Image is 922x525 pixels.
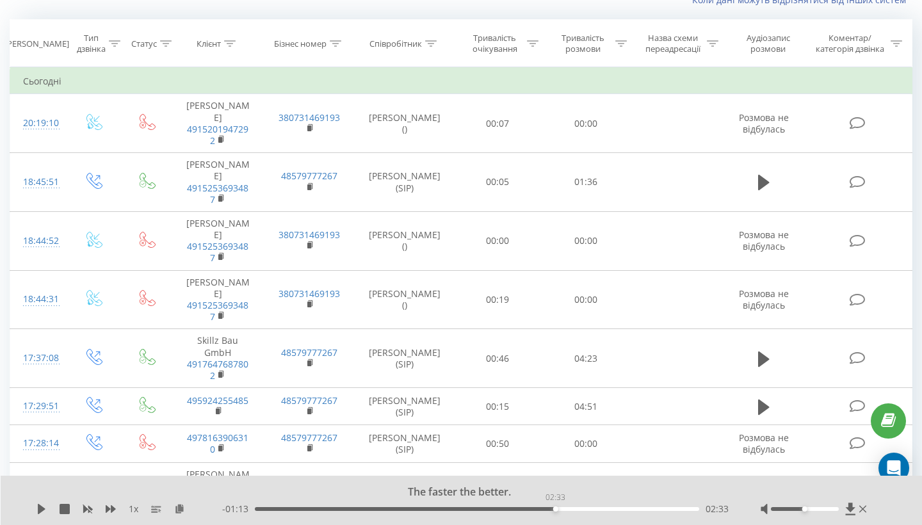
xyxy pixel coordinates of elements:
[642,33,704,54] div: Назва схеми переадресації
[454,211,542,270] td: 00:00
[187,240,248,264] a: 4915253693487
[187,123,248,147] a: 4915201947292
[802,506,807,512] div: Accessibility label
[172,153,264,212] td: [PERSON_NAME]
[542,270,630,329] td: 00:00
[553,33,612,54] div: Тривалість розмови
[739,229,789,252] span: Розмова не відбулась
[187,358,248,382] a: 4917647687802
[120,485,786,499] div: The faster the better.
[355,329,454,388] td: [PERSON_NAME] (SIP)
[222,503,255,515] span: - 01:13
[733,33,803,54] div: Аудіозапис розмови
[77,33,106,54] div: Тип дзвінка
[454,462,542,521] td: 01:23
[172,211,264,270] td: [PERSON_NAME]
[813,33,887,54] div: Коментар/категорія дзвінка
[23,229,54,254] div: 18:44:52
[172,462,264,521] td: [PERSON_NAME]
[542,153,630,212] td: 01:36
[542,425,630,462] td: 00:00
[172,329,264,388] td: Skillz Bau GmbH
[281,432,337,444] a: 48579777267
[553,506,558,512] div: Accessibility label
[23,394,54,419] div: 17:29:51
[706,503,729,515] span: 02:33
[279,111,340,124] a: 380731469193
[274,38,327,49] div: Бізнес номер
[454,94,542,153] td: 00:07
[454,425,542,462] td: 00:50
[172,270,264,329] td: [PERSON_NAME]
[878,453,909,483] div: Open Intercom Messenger
[187,299,248,323] a: 4915253693487
[355,153,454,212] td: [PERSON_NAME] (SIP)
[23,431,54,456] div: 17:28:14
[739,432,789,455] span: Розмова не відбулась
[23,346,54,371] div: 17:37:08
[542,211,630,270] td: 00:00
[279,287,340,300] a: 380731469193
[454,270,542,329] td: 00:19
[23,111,54,136] div: 20:19:10
[355,211,454,270] td: [PERSON_NAME] ()
[4,38,69,49] div: [PERSON_NAME]
[542,388,630,425] td: 04:51
[369,38,422,49] div: Співробітник
[131,38,157,49] div: Статус
[23,170,54,195] div: 18:45:51
[542,329,630,388] td: 04:23
[454,388,542,425] td: 00:15
[355,388,454,425] td: [PERSON_NAME] (SIP)
[187,182,248,206] a: 4915253693487
[454,153,542,212] td: 00:05
[542,462,630,521] td: 00:00
[187,432,248,455] a: 4978163906310
[279,229,340,241] a: 380731469193
[197,38,221,49] div: Клієнт
[172,94,264,153] td: [PERSON_NAME]
[355,94,454,153] td: [PERSON_NAME] ()
[542,94,630,153] td: 00:00
[281,170,337,182] a: 48579777267
[281,346,337,359] a: 48579777267
[355,270,454,329] td: [PERSON_NAME] ()
[129,503,138,515] span: 1 x
[355,462,454,521] td: [PERSON_NAME] (SIP)
[355,425,454,462] td: [PERSON_NAME] (SIP)
[23,287,54,312] div: 18:44:31
[739,287,789,311] span: Розмова не відбулась
[465,33,524,54] div: Тривалість очікування
[543,489,568,506] div: 02:33
[187,394,248,407] a: 495924255485
[281,394,337,407] a: 48579777267
[739,111,789,135] span: Розмова не відбулась
[454,329,542,388] td: 00:46
[10,69,912,94] td: Сьогодні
